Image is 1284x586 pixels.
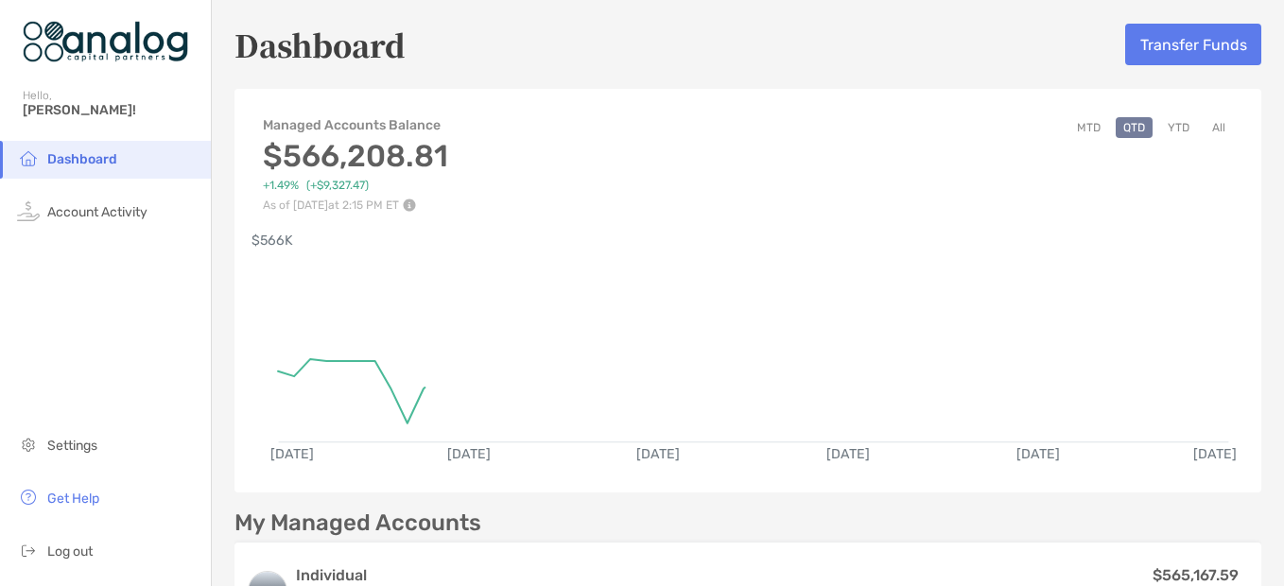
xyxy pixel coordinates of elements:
button: Transfer Funds [1125,24,1261,65]
p: As of [DATE] at 2:15 PM ET [263,198,448,212]
span: Dashboard [47,151,117,167]
button: All [1205,117,1233,138]
text: $566K [252,233,293,249]
img: Performance Info [403,198,416,212]
h5: Dashboard [234,23,406,66]
img: get-help icon [17,486,40,508]
button: YTD [1160,117,1197,138]
h3: $566,208.81 [263,138,448,174]
img: activity icon [17,199,40,222]
h4: Managed Accounts Balance [263,117,448,133]
span: Settings [47,438,97,454]
span: Account Activity [47,204,147,220]
img: Zoe Logo [23,8,188,76]
span: +1.49% [263,179,299,193]
text: [DATE] [270,446,314,462]
button: MTD [1069,117,1108,138]
span: [PERSON_NAME]! [23,102,200,118]
img: settings icon [17,433,40,456]
text: [DATE] [1016,446,1060,462]
text: [DATE] [1193,446,1237,462]
text: [DATE] [827,446,871,462]
span: Log out [47,543,93,560]
span: Get Help [47,491,99,507]
span: ( +$9,327.47 ) [306,179,369,193]
p: My Managed Accounts [234,511,481,535]
text: [DATE] [447,446,491,462]
button: QTD [1116,117,1153,138]
text: [DATE] [637,446,681,462]
img: household icon [17,146,40,169]
img: logout icon [17,539,40,561]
